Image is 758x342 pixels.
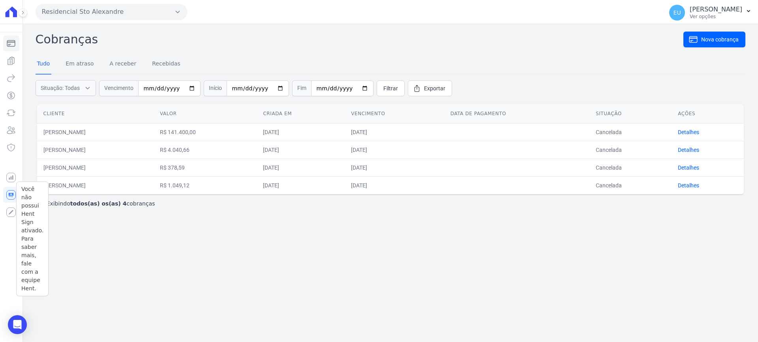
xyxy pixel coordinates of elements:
[345,104,444,123] th: Vencimento
[345,159,444,176] td: [DATE]
[292,80,311,96] span: Fim
[150,54,182,75] a: Recebidas
[37,159,154,176] td: [PERSON_NAME]
[36,4,187,20] button: Residencial Sto Alexandre
[345,123,444,141] td: [DATE]
[674,10,681,15] span: EU
[444,104,589,123] th: Data de pagamento
[257,176,345,194] td: [DATE]
[678,164,699,171] a: Detalhes
[257,159,345,176] td: [DATE]
[154,104,257,123] th: Valor
[21,185,43,293] p: Você não possui Hent Sign ativado. Para saber mais, fale com a equipe Hent.
[37,141,154,159] td: [PERSON_NAME]
[36,80,96,96] button: Situação: Todas
[70,200,127,207] b: todos(as) os(as) 4
[154,141,257,159] td: R$ 4.040,66
[701,36,739,43] span: Nova cobrança
[47,200,155,207] p: Exibindo cobranças
[204,80,227,96] span: Início
[257,104,345,123] th: Criada em
[589,104,672,123] th: Situação
[690,6,742,13] p: [PERSON_NAME]
[99,80,138,96] span: Vencimento
[678,182,699,189] a: Detalhes
[383,84,398,92] span: Filtrar
[690,13,742,20] p: Ver opções
[37,123,154,141] td: [PERSON_NAME]
[408,80,452,96] a: Exportar
[37,104,154,123] th: Cliente
[589,123,672,141] td: Cancelada
[589,159,672,176] td: Cancelada
[678,147,699,153] a: Detalhes
[257,141,345,159] td: [DATE]
[345,176,444,194] td: [DATE]
[589,176,672,194] td: Cancelada
[36,54,52,75] a: Tudo
[377,80,405,96] a: Filtrar
[154,123,257,141] td: R$ 141.400,00
[41,84,80,92] span: Situação: Todas
[154,159,257,176] td: R$ 378,59
[154,176,257,194] td: R$ 1.049,12
[257,123,345,141] td: [DATE]
[589,141,672,159] td: Cancelada
[36,30,683,48] h2: Cobranças
[683,32,745,47] a: Nova cobrança
[8,315,27,334] div: Open Intercom Messenger
[663,2,758,24] button: EU [PERSON_NAME] Ver opções
[108,54,138,75] a: A receber
[64,54,95,75] a: Em atraso
[37,176,154,194] td: [PERSON_NAME]
[6,36,16,220] nav: Sidebar
[424,84,445,92] span: Exportar
[672,104,744,123] th: Ações
[678,129,699,135] a: Detalhes
[345,141,444,159] td: [DATE]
